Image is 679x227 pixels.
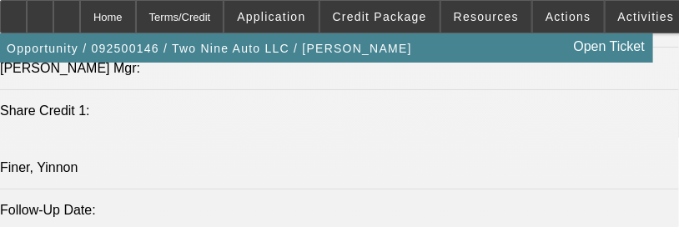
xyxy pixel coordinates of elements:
[454,10,519,23] span: Resources
[567,33,651,61] a: Open Ticket
[237,10,305,23] span: Application
[546,10,591,23] span: Actions
[320,1,440,33] button: Credit Package
[618,10,675,23] span: Activities
[224,1,318,33] button: Application
[7,42,412,55] span: Opportunity / 092500146 / Two Nine Auto LLC / [PERSON_NAME]
[333,10,427,23] span: Credit Package
[533,1,604,33] button: Actions
[441,1,531,33] button: Resources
